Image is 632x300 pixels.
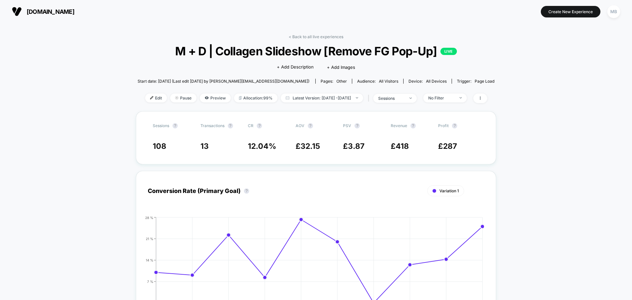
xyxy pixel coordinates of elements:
[366,94,373,103] span: |
[172,123,178,128] button: ?
[153,123,169,128] span: Sessions
[150,96,153,99] img: edit
[175,96,178,99] img: end
[200,142,209,151] span: 13
[308,123,313,128] button: ?
[439,188,459,193] span: Variation 1
[475,79,494,84] span: Page Load
[391,123,407,128] span: Revenue
[605,5,622,18] button: MB
[234,94,277,102] span: Allocation: 99%
[286,96,289,99] img: calendar
[391,142,409,151] span: £
[296,142,320,151] span: £
[438,142,457,151] span: £
[248,123,253,128] span: CR
[438,123,449,128] span: Profit
[296,123,304,128] span: AOV
[248,142,276,151] span: 12.04 %
[27,8,74,15] span: [DOMAIN_NAME]
[409,97,412,99] img: end
[403,79,452,84] span: Device:
[281,94,363,102] span: Latest Version: [DATE] - [DATE]
[289,34,343,39] a: < Back to all live experiences
[155,44,476,58] span: M + D | Collagen Slideshow [Remove FG Pop-Up]
[200,123,224,128] span: Transactions
[170,94,197,102] span: Pause
[396,142,409,151] span: 418
[607,5,620,18] div: MB
[301,142,320,151] span: 32.15
[348,142,364,151] span: 3.87
[428,95,455,100] div: No Filter
[452,123,457,128] button: ?
[379,79,398,84] span: All Visitors
[343,142,364,151] span: £
[147,279,153,283] tspan: 7 %
[541,6,600,17] button: Create New Experience
[277,64,314,70] span: + Add Description
[426,79,447,84] span: all devices
[440,48,457,55] p: LIVE
[146,236,153,240] tspan: 21 %
[145,215,153,219] tspan: 28 %
[321,79,347,84] div: Pages:
[146,258,153,262] tspan: 14 %
[457,79,494,84] div: Trigger:
[244,188,249,194] button: ?
[12,7,22,16] img: Visually logo
[343,123,351,128] span: PSV
[460,97,462,98] img: end
[327,65,355,70] span: + Add Images
[145,94,167,102] span: Edit
[410,123,416,128] button: ?
[357,79,398,84] div: Audience:
[153,142,166,151] span: 108
[257,123,262,128] button: ?
[355,123,360,128] button: ?
[356,97,358,98] img: end
[443,142,457,151] span: 287
[228,123,233,128] button: ?
[138,79,309,84] span: Start date: [DATE] (Last edit [DATE] by [PERSON_NAME][EMAIL_ADDRESS][DOMAIN_NAME])
[378,96,405,101] div: sessions
[336,79,347,84] span: other
[239,96,242,100] img: rebalance
[10,6,76,17] button: [DOMAIN_NAME]
[200,94,231,102] span: Preview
